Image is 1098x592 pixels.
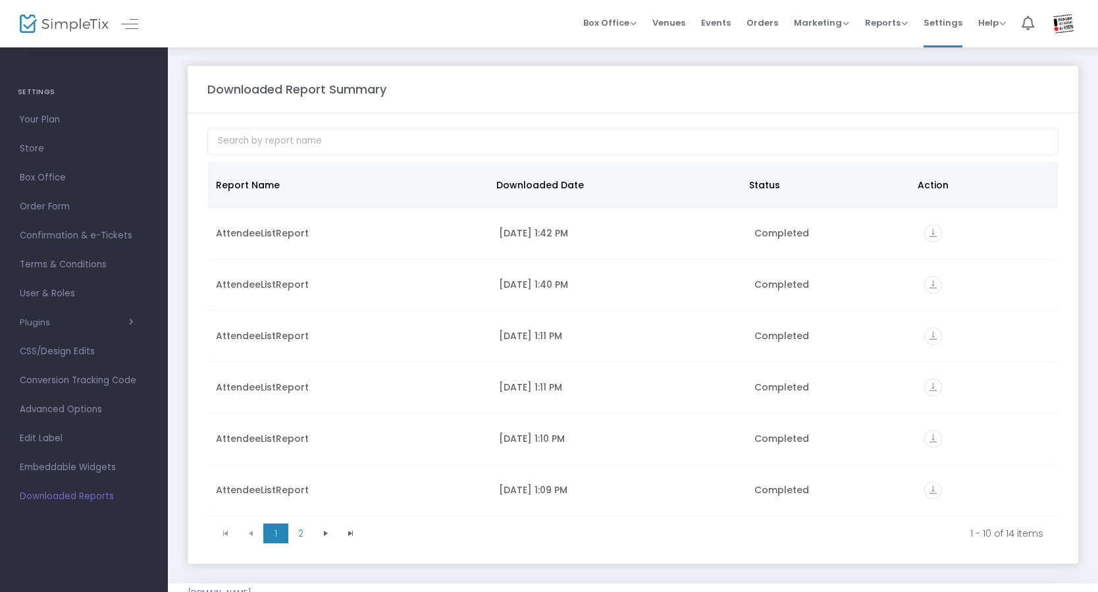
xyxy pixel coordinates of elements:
[754,381,908,394] div: Completed
[924,276,942,294] i: vertical_align_bottom
[216,329,483,342] div: AttendeeListReport
[924,430,942,448] i: vertical_align_bottom
[754,329,908,342] div: Completed
[924,383,942,396] a: vertical_align_bottom
[20,111,148,128] span: Your Plan
[208,162,1058,518] div: Data table
[499,227,738,240] div: 10/13/2025 1:42 PM
[208,162,488,208] th: Report Name
[216,483,483,497] div: AttendeeListReport
[754,227,908,240] div: Completed
[216,432,483,445] div: AttendeeListReport
[978,16,1006,29] span: Help
[924,276,1050,294] div: https://go.SimpleTix.com/hhc4a
[20,488,148,505] span: Downloaded Reports
[20,227,148,244] span: Confirmation & e-Tickets
[583,16,637,29] span: Box Office
[488,162,741,208] th: Downloaded Date
[20,372,148,389] span: Conversion Tracking Code
[924,280,942,293] a: vertical_align_bottom
[499,483,738,497] div: 9/30/2025 1:09 PM
[20,256,148,273] span: Terms & Conditions
[20,459,148,476] span: Embeddable Widgets
[924,481,1050,499] div: https://go.SimpleTix.com/2dji3
[924,225,942,242] i: vertical_align_bottom
[499,278,738,291] div: 10/13/2025 1:40 PM
[263,524,288,543] span: Page 1
[794,16,849,29] span: Marketing
[754,278,908,291] div: Completed
[499,432,738,445] div: 9/30/2025 1:10 PM
[652,6,685,40] span: Venues
[346,528,356,539] span: Go to the last page
[924,430,1050,448] div: https://go.SimpleTix.com/5qsjp
[924,229,942,242] a: vertical_align_bottom
[20,343,148,360] span: CSS/Design Edits
[216,227,483,240] div: AttendeeListReport
[924,379,942,396] i: vertical_align_bottom
[216,381,483,394] div: AttendeeListReport
[746,6,778,40] span: Orders
[20,169,148,186] span: Box Office
[924,225,1050,242] div: https://go.SimpleTix.com/2357i
[910,162,1050,208] th: Action
[924,331,942,344] a: vertical_align_bottom
[924,481,942,499] i: vertical_align_bottom
[499,381,738,394] div: 9/30/2025 1:11 PM
[207,128,1059,155] input: Search by report name
[865,16,908,29] span: Reports
[216,278,483,291] div: AttendeeListReport
[18,79,150,105] h4: SETTINGS
[20,140,148,157] span: Store
[754,483,908,497] div: Completed
[288,524,313,543] span: Page 2
[741,162,910,208] th: Status
[924,434,942,447] a: vertical_align_bottom
[338,524,363,543] span: Go to the last page
[924,379,1050,396] div: https://go.SimpleTix.com/1rxf8
[373,527,1043,540] kendo-pager-info: 1 - 10 of 14 items
[20,401,148,418] span: Advanced Options
[499,329,738,342] div: 9/30/2025 1:11 PM
[924,327,1050,345] div: https://go.SimpleTix.com/g7y11
[924,327,942,345] i: vertical_align_bottom
[321,528,331,539] span: Go to the next page
[754,432,908,445] div: Completed
[924,485,942,498] a: vertical_align_bottom
[20,430,148,447] span: Edit Label
[20,285,148,302] span: User & Roles
[207,80,386,98] m-panel-title: Downloaded Report Summary
[701,6,731,40] span: Events
[20,198,148,215] span: Order Form
[20,317,134,328] button: Plugins
[924,6,962,40] span: Settings
[313,524,338,543] span: Go to the next page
